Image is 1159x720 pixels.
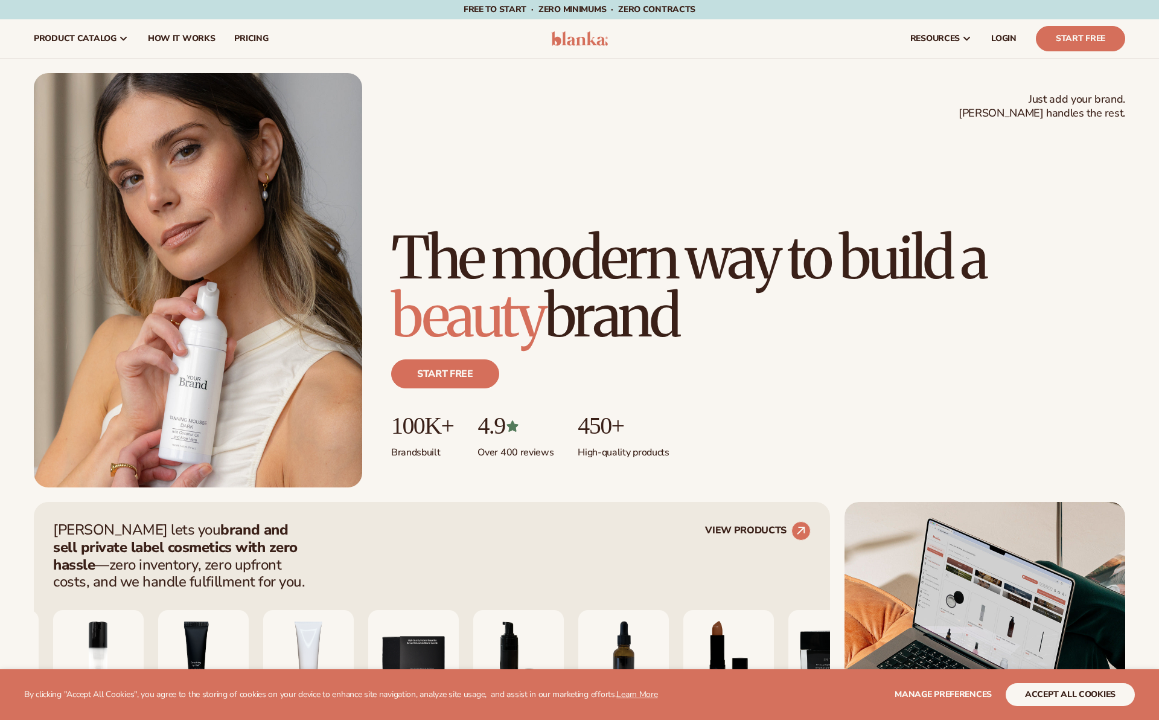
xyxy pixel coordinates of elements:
span: product catalog [34,34,117,43]
strong: brand and sell private label cosmetics with zero hassle [53,520,298,574]
a: product catalog [24,19,138,58]
img: Vitamin c cleanser. [263,610,354,701]
a: pricing [225,19,278,58]
span: pricing [234,34,268,43]
p: 450+ [578,413,669,439]
a: Learn More [616,689,657,700]
p: 100K+ [391,413,453,439]
img: Foaming beard wash. [473,610,564,701]
img: Female holding tanning mousse. [34,73,362,487]
img: logo [551,31,608,46]
a: Start Free [1036,26,1125,51]
p: High-quality products [578,439,669,459]
span: Just add your brand. [PERSON_NAME] handles the rest. [959,92,1125,121]
p: 4.9 [477,413,554,439]
p: By clicking "Accept All Cookies", you agree to the storing of cookies on your device to enhance s... [24,690,658,700]
button: accept all cookies [1006,683,1135,706]
img: Luxury cream lipstick. [683,610,774,701]
p: Brands built [391,439,453,459]
button: Manage preferences [895,683,992,706]
img: Moisturizer. [788,610,879,701]
h1: The modern way to build a brand [391,229,1125,345]
span: Manage preferences [895,689,992,700]
span: resources [910,34,960,43]
a: resources [901,19,982,58]
span: LOGIN [991,34,1017,43]
a: Start free [391,359,499,388]
span: Free to start · ZERO minimums · ZERO contracts [464,4,695,15]
p: [PERSON_NAME] lets you —zero inventory, zero upfront costs, and we handle fulfillment for you. [53,521,313,591]
img: Nature bar of soap. [368,610,459,701]
a: VIEW PRODUCTS [705,521,811,541]
p: Over 400 reviews [477,439,554,459]
img: Moisturizing lotion. [53,610,144,701]
img: Collagen and retinol serum. [578,610,669,701]
img: Smoothing lip balm. [158,610,249,701]
a: How It Works [138,19,225,58]
span: How It Works [148,34,216,43]
span: beauty [391,280,544,352]
a: LOGIN [982,19,1026,58]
